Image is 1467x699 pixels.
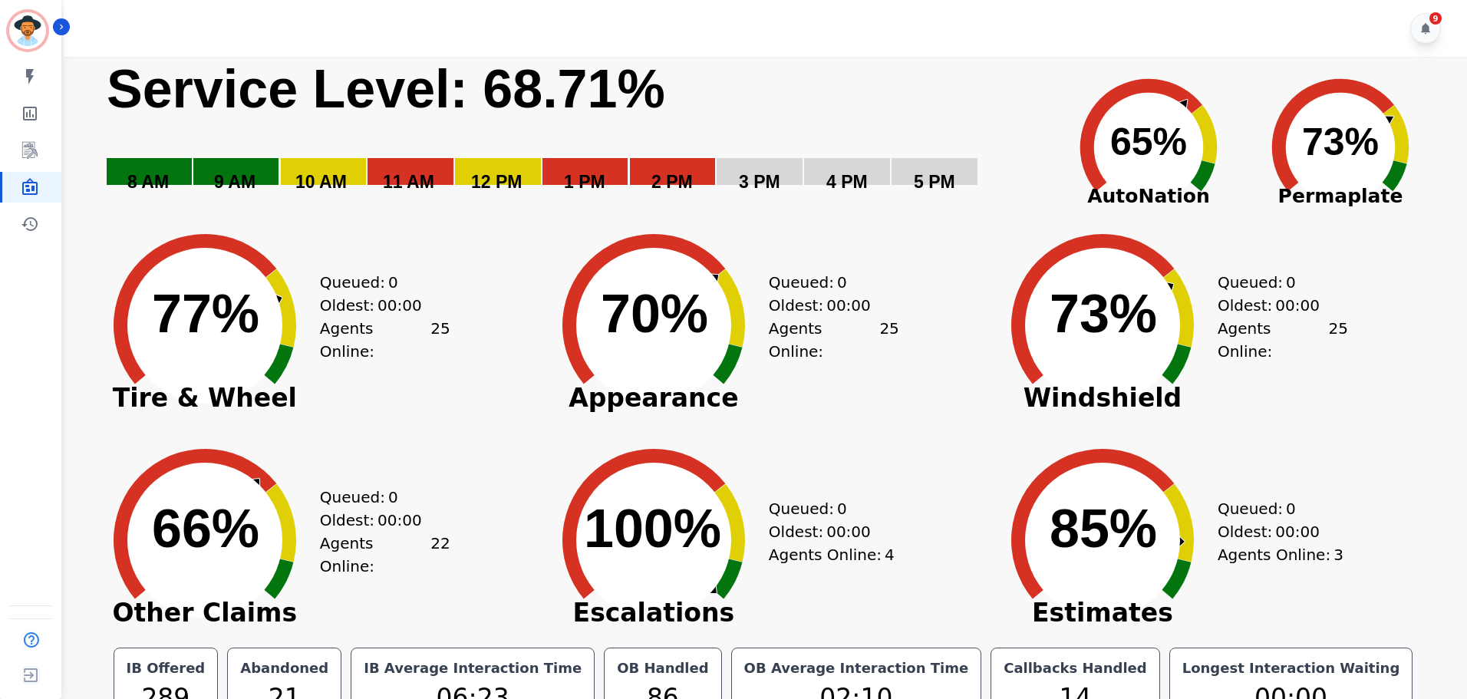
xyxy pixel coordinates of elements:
[430,317,450,363] span: 25
[539,605,769,621] span: Escalations
[388,271,398,294] span: 0
[584,499,721,559] text: 100%
[914,172,955,192] text: 5 PM
[1053,182,1244,211] span: AutoNation
[214,172,255,192] text: 9 AM
[1286,271,1296,294] span: 0
[152,284,259,344] text: 77%
[987,605,1218,621] span: Estimates
[1110,120,1187,163] text: 65%
[837,497,847,520] span: 0
[320,486,435,509] div: Queued:
[1429,12,1442,25] div: 9
[377,509,422,532] span: 00:00
[1286,497,1296,520] span: 0
[1218,543,1348,566] div: Agents Online:
[739,172,780,192] text: 3 PM
[1218,317,1348,363] div: Agents Online:
[1275,294,1320,317] span: 00:00
[826,520,871,543] span: 00:00
[837,271,847,294] span: 0
[769,543,899,566] div: Agents Online:
[1218,271,1333,294] div: Queued:
[1302,120,1379,163] text: 73%
[320,294,435,317] div: Oldest:
[769,497,884,520] div: Queued:
[1218,520,1333,543] div: Oldest:
[651,172,693,192] text: 2 PM
[539,391,769,406] span: Appearance
[769,294,884,317] div: Oldest:
[320,317,450,363] div: Agents Online:
[377,294,422,317] span: 00:00
[1050,284,1157,344] text: 73%
[383,172,434,192] text: 11 AM
[614,658,711,679] div: OB Handled
[320,509,435,532] div: Oldest:
[1275,520,1320,543] span: 00:00
[1333,543,1343,566] span: 3
[127,172,169,192] text: 8 AM
[295,172,347,192] text: 10 AM
[769,520,884,543] div: Oldest:
[90,391,320,406] span: Tire & Wheel
[105,57,1050,214] svg: Service Level: 0%
[9,12,46,49] img: Bordered avatar
[320,271,435,294] div: Queued:
[237,658,331,679] div: Abandoned
[1179,658,1403,679] div: Longest Interaction Waiting
[879,317,898,363] span: 25
[1050,499,1157,559] text: 85%
[769,271,884,294] div: Queued:
[564,172,605,192] text: 1 PM
[1001,658,1150,679] div: Callbacks Handled
[1244,182,1436,211] span: Permaplate
[826,172,868,192] text: 4 PM
[152,499,259,559] text: 66%
[1328,317,1347,363] span: 25
[987,391,1218,406] span: Windshield
[361,658,585,679] div: IB Average Interaction Time
[1218,497,1333,520] div: Queued:
[107,59,665,119] text: Service Level: 68.71%
[388,486,398,509] span: 0
[741,658,972,679] div: OB Average Interaction Time
[826,294,871,317] span: 00:00
[601,284,708,344] text: 70%
[320,532,450,578] div: Agents Online:
[90,605,320,621] span: Other Claims
[124,658,209,679] div: IB Offered
[769,317,899,363] div: Agents Online:
[885,543,895,566] span: 4
[430,532,450,578] span: 22
[471,172,522,192] text: 12 PM
[1218,294,1333,317] div: Oldest:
